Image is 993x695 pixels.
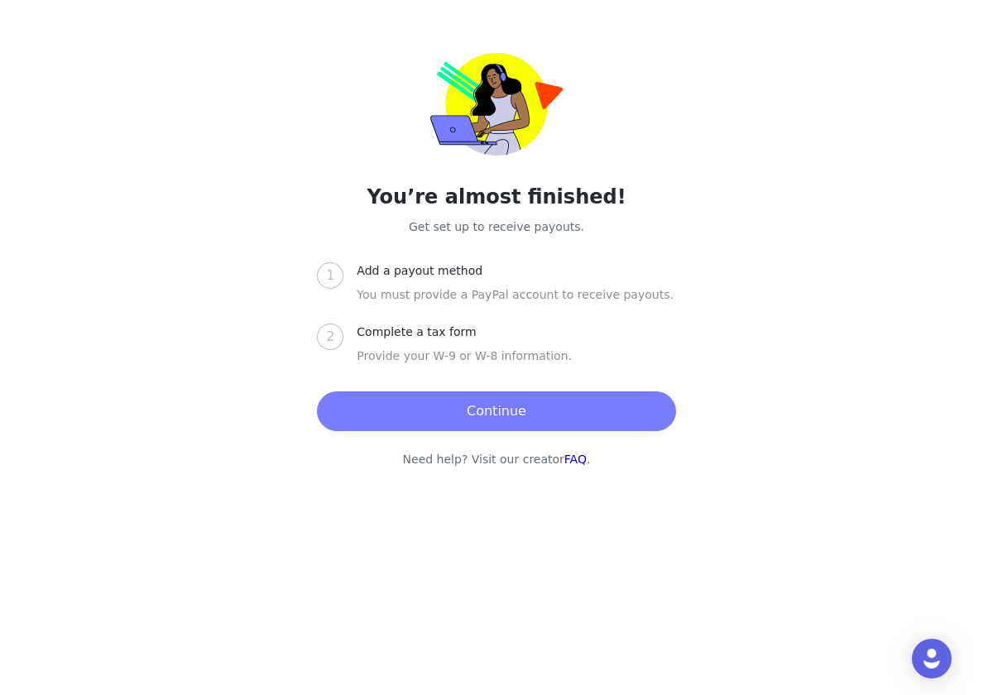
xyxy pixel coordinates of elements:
button: Continue [317,391,675,431]
p: Need help? Visit our creator . [228,451,765,468]
div: Add a payout method [357,262,496,280]
p: Get set up to receive payouts. [228,218,765,236]
div: You must provide a PayPal account to receive payouts. [357,286,675,324]
div: Open Intercom Messenger [912,639,952,678]
img: trolley-payout-onboarding.png [430,53,563,156]
span: 1 [326,267,334,283]
span: 2 [326,328,334,344]
a: FAQ [564,453,587,466]
div: Provide your W-9 or W-8 information. [357,347,675,385]
h2: You’re almost finished! [228,182,765,212]
div: Complete a tax form [357,324,489,341]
